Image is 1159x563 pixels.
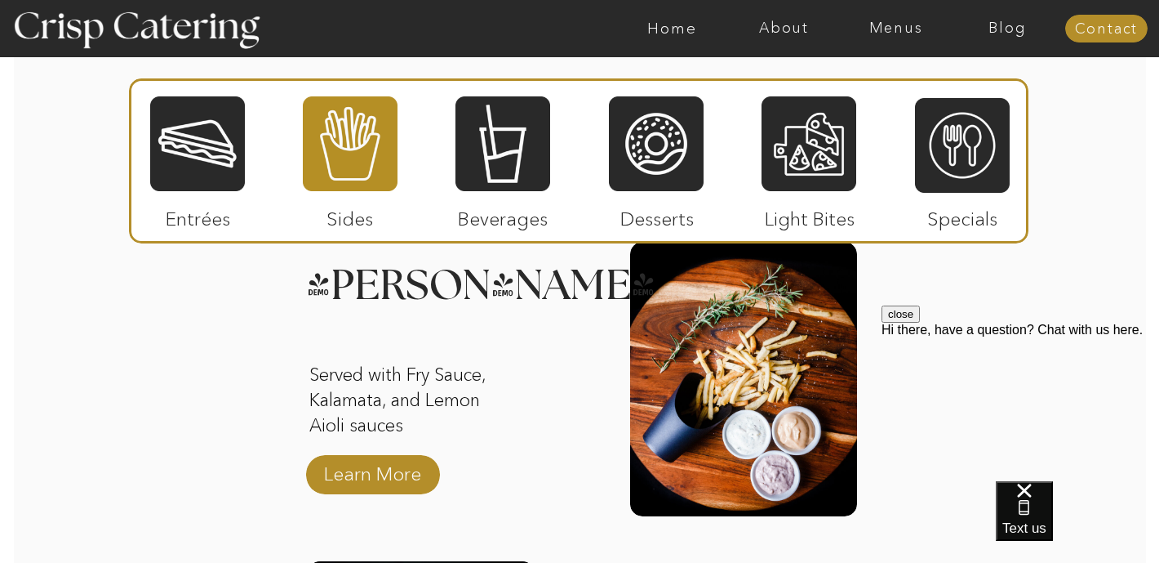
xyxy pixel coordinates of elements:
[881,306,1159,502] iframe: podium webchat widget prompt
[295,191,404,239] p: Sides
[755,191,864,239] p: Light Bites
[144,191,252,239] p: Entrées
[309,363,519,441] p: Served with Fry Sauce, Kalamata, and Lemon Aioli sauces
[728,20,840,37] a: About
[908,191,1016,239] p: Specials
[306,265,606,285] h3: [PERSON_NAME]
[952,20,1064,37] a: Blog
[602,191,711,239] p: Desserts
[318,446,427,494] a: Learn More
[1065,21,1148,38] a: Contact
[616,20,728,37] a: Home
[840,20,952,37] a: Menus
[448,191,557,239] p: Beverages
[996,481,1159,563] iframe: podium webchat widget bubble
